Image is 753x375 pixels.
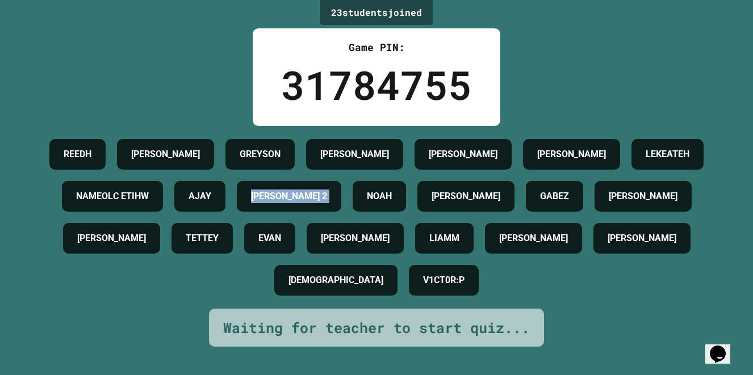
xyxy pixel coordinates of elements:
[186,231,219,245] h4: TETTEY
[429,148,497,161] h4: [PERSON_NAME]
[321,231,390,245] h4: [PERSON_NAME]
[223,317,530,339] div: Waiting for teacher to start quiz...
[76,189,149,203] h4: NAMEOLC ETIHW
[77,231,146,245] h4: [PERSON_NAME]
[423,273,465,287] h4: V1CT0R:P
[258,231,281,245] h4: EVAN
[609,189,677,203] h4: [PERSON_NAME]
[281,55,472,115] div: 31784755
[367,189,392,203] h4: NOAH
[320,148,389,161] h4: [PERSON_NAME]
[499,231,568,245] h4: [PERSON_NAME]
[189,189,211,203] h4: AJAY
[429,231,459,245] h4: LIAMM
[64,148,91,161] h4: REEDH
[705,330,742,364] iframe: chat widget
[537,148,606,161] h4: [PERSON_NAME]
[608,231,676,245] h4: [PERSON_NAME]
[240,148,281,161] h4: GREYSON
[251,189,327,203] h4: [PERSON_NAME] 2
[288,273,383,287] h4: [DEMOGRAPHIC_DATA]
[646,148,689,161] h4: LEKEATEH
[432,189,500,203] h4: [PERSON_NAME]
[281,40,472,55] div: Game PIN:
[540,189,569,203] h4: GABEZ
[131,148,200,161] h4: [PERSON_NAME]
